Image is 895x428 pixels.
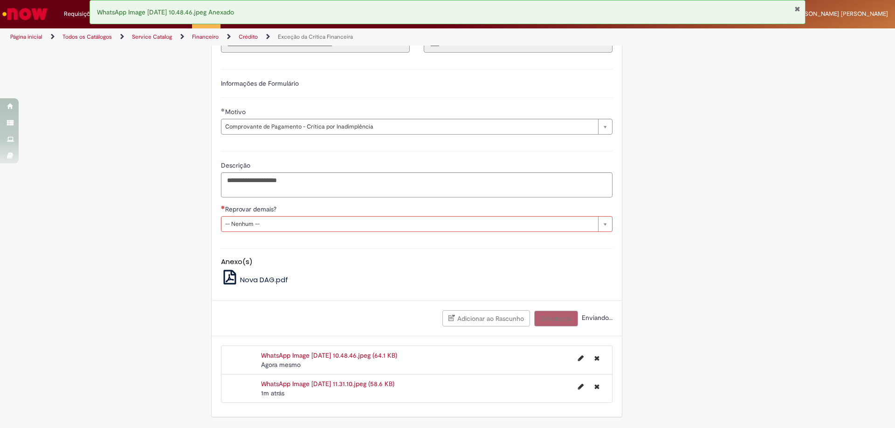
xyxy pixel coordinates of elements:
[221,161,252,170] span: Descrição
[221,79,299,88] label: Informações de Formulário
[589,351,605,366] button: Excluir WhatsApp Image 2025-09-30 at 10.48.46.jpeg
[7,28,590,46] ul: Trilhas de página
[225,217,593,231] span: -- Nenhum --
[261,389,284,397] span: 1m atrás
[97,8,234,16] span: WhatsApp Image [DATE] 10.48.46.jpeg Anexado
[239,33,258,41] a: Crédito
[240,275,288,285] span: Nova DAG.pdf
[225,205,278,213] span: Reprovar demais?
[10,33,42,41] a: Página inicial
[221,172,613,197] textarea: Descrição
[62,33,112,41] a: Todos os Catálogos
[1,5,49,23] img: ServiceNow
[221,275,289,285] a: Nova DAG.pdf
[580,313,613,322] span: Enviando...
[225,119,593,134] span: Comprovante de Pagamento - Crítica por Inadimplência
[589,379,605,394] button: Excluir WhatsApp Image 2025-09-30 at 11.31.10.jpeg
[192,33,219,41] a: Financeiro
[221,108,225,112] span: Obrigatório Preenchido
[221,258,613,266] h5: Anexo(s)
[261,360,301,369] span: Agora mesmo
[572,351,589,366] button: Editar nome de arquivo WhatsApp Image 2025-09-30 at 10.48.46.jpeg
[278,33,353,41] a: Exceção da Crítica Financeira
[64,9,96,19] span: Requisições
[132,33,172,41] a: Service Catalog
[225,108,248,116] span: Motivo
[261,360,301,369] time: 30/09/2025 11:38:46
[261,380,394,388] a: WhatsApp Image [DATE] 11.31.10.jpeg (58.6 KB)
[221,205,225,209] span: Necessários
[794,5,800,13] button: Fechar Notificação
[261,351,397,360] a: WhatsApp Image [DATE] 10.48.46.jpeg (64.1 KB)
[774,10,888,18] span: Liliam [PERSON_NAME] [PERSON_NAME]
[261,389,284,397] time: 30/09/2025 11:37:02
[572,379,589,394] button: Editar nome de arquivo WhatsApp Image 2025-09-30 at 11.31.10.jpeg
